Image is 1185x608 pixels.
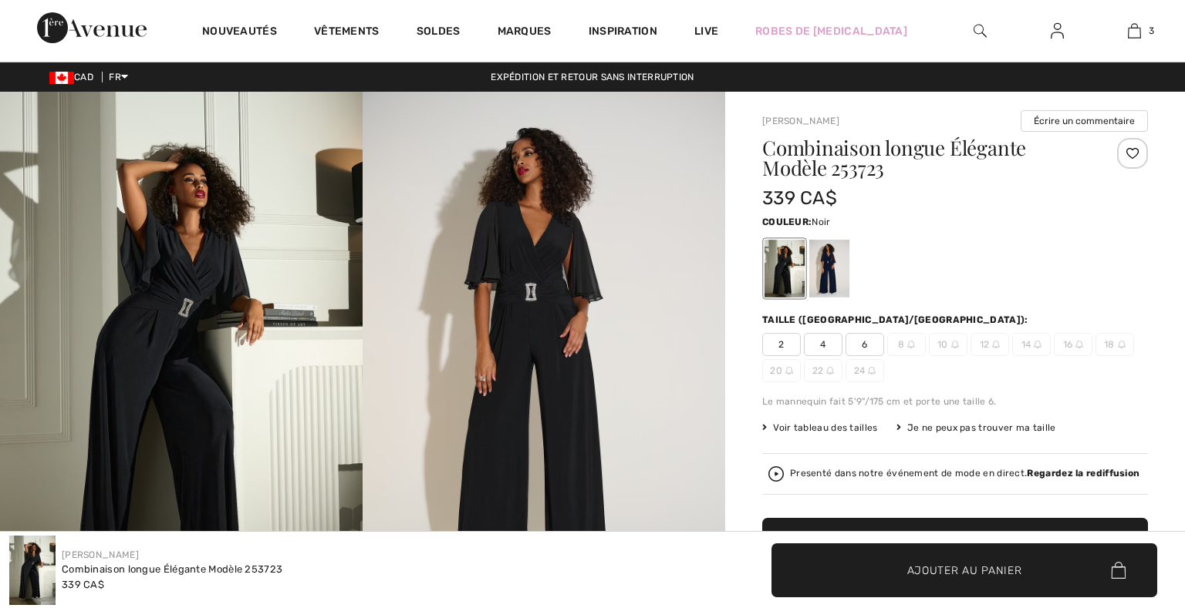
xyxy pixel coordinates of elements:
[1012,333,1051,356] span: 14
[951,341,959,348] img: ring-m.svg
[1054,333,1092,356] span: 16
[846,359,884,382] span: 24
[1096,22,1172,40] a: 3
[37,12,147,43] img: 1ère Avenue
[762,313,1031,327] div: Taille ([GEOGRAPHIC_DATA]/[GEOGRAPHIC_DATA]):
[62,549,139,560] a: [PERSON_NAME]
[762,116,839,126] a: [PERSON_NAME]
[809,240,849,297] div: Bleu Nuit
[762,518,1148,572] button: Ajouter au panier
[202,25,277,41] a: Nouveautés
[929,333,967,356] span: 10
[1128,22,1141,40] img: Mon panier
[762,138,1084,178] h1: Combinaison longue Élégante Modèle 253723
[49,72,74,84] img: Canadian Dollar
[62,579,104,590] span: 339 CA$
[868,367,876,375] img: ring-m.svg
[1027,468,1139,479] strong: Regardez la rediffusion
[771,543,1157,597] button: Ajouter au panier
[974,22,987,40] img: recherche
[785,367,793,375] img: ring-m.svg
[49,72,100,82] span: CAD
[1034,341,1042,348] img: ring-m.svg
[804,359,842,382] span: 22
[109,72,128,82] span: FR
[765,240,805,297] div: Noir
[762,359,801,382] span: 20
[694,23,718,39] a: Live
[1051,22,1064,40] img: Mes infos
[907,562,1022,578] span: Ajouter au panier
[896,421,1056,435] div: Je ne peux pas trouver ma taille
[9,536,56,605] img: Combinaison Longue &Eacute;l&eacute;gante mod&egrave;le 253723
[1096,333,1134,356] span: 18
[314,25,380,41] a: Vêtements
[1075,341,1083,348] img: ring-m.svg
[992,341,1000,348] img: ring-m.svg
[804,333,842,356] span: 4
[790,469,1139,479] div: Presenté dans notre événement de mode en direct.
[826,367,834,375] img: ring-m.svg
[762,217,812,227] span: Couleur:
[1118,341,1126,348] img: ring-m.svg
[498,25,552,41] a: Marques
[1038,22,1076,41] a: Se connecter
[846,333,884,356] span: 6
[971,333,1009,356] span: 12
[887,333,926,356] span: 8
[589,25,657,41] span: Inspiration
[762,421,878,435] span: Voir tableau des tailles
[762,333,801,356] span: 2
[62,562,282,577] div: Combinaison longue Élégante Modèle 253723
[762,187,837,209] span: 339 CA$
[417,25,461,41] a: Soldes
[768,466,784,482] img: Regardez la rediffusion
[1111,562,1126,579] img: Bag.svg
[762,395,1148,408] div: Le mannequin fait 5'9"/175 cm et porte une taille 6.
[1021,110,1148,132] button: Écrire un commentaire
[907,341,915,348] img: ring-m.svg
[755,23,907,39] a: Robes de [MEDICAL_DATA]
[1149,24,1154,38] span: 3
[812,217,830,227] span: Noir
